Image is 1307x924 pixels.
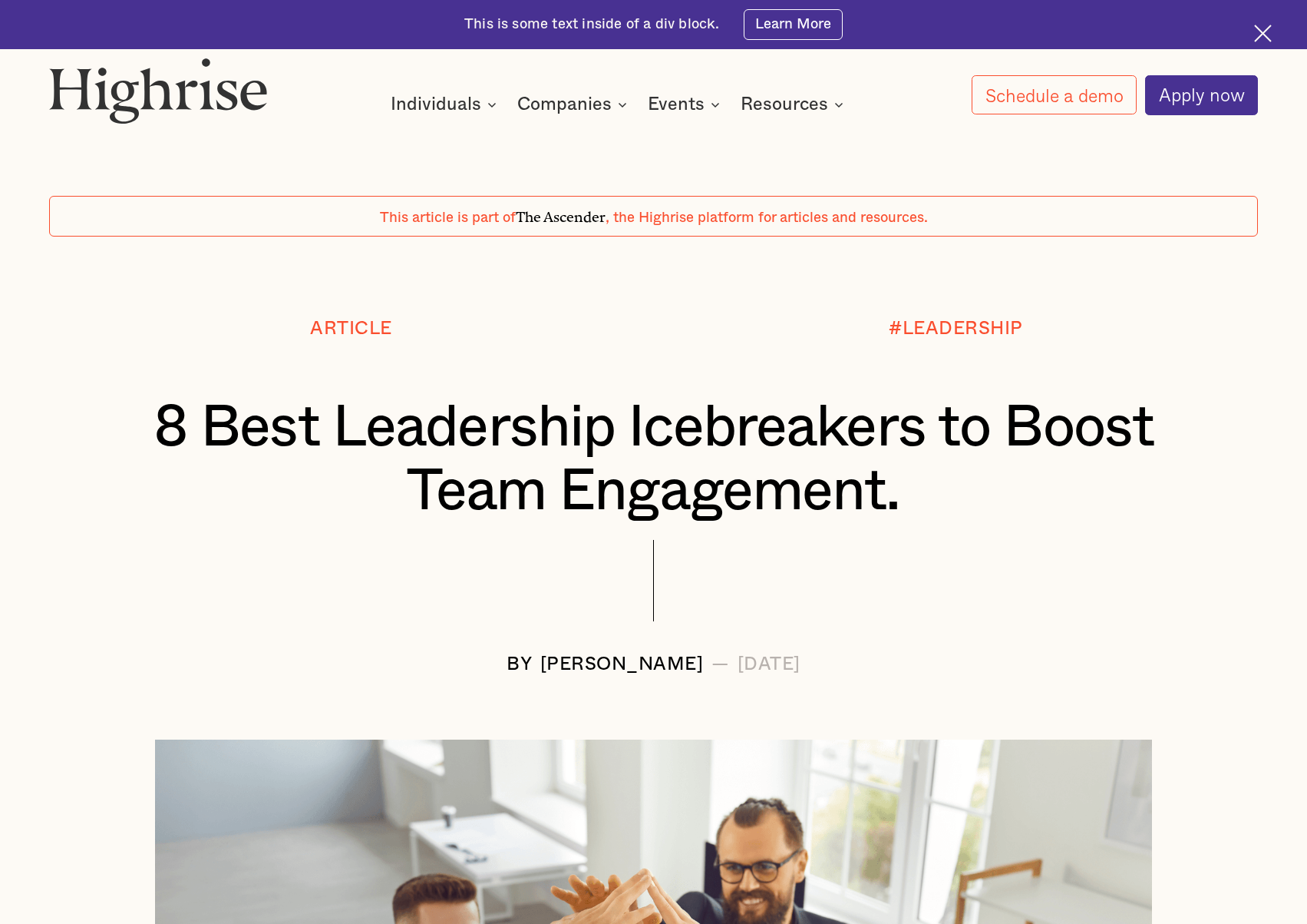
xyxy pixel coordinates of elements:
[648,95,724,114] div: Events
[741,95,828,114] div: Resources
[49,58,268,124] img: Highrise logo
[1145,75,1259,115] a: Apply now
[310,319,392,339] div: Article
[391,95,481,114] div: Individuals
[972,75,1137,114] a: Schedule a demo
[517,95,632,114] div: Companies
[517,95,612,114] div: Companies
[711,654,730,674] div: —
[540,654,704,674] div: [PERSON_NAME]
[1254,25,1272,42] img: Cross icon
[516,205,606,222] span: The Ascender
[380,210,516,225] span: This article is part of
[464,15,719,34] div: This is some text inside of a div block.
[648,95,705,114] div: Events
[738,654,800,674] div: [DATE]
[391,95,501,114] div: Individuals
[507,654,532,674] div: BY
[889,319,1023,339] div: #LEADERSHIP
[99,396,1207,525] h1: 8 Best Leadership Icebreakers to Boost Team Engagement.
[744,9,843,41] a: Learn More
[606,210,928,225] span: , the Highrise platform for articles and resources.
[741,95,848,114] div: Resources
